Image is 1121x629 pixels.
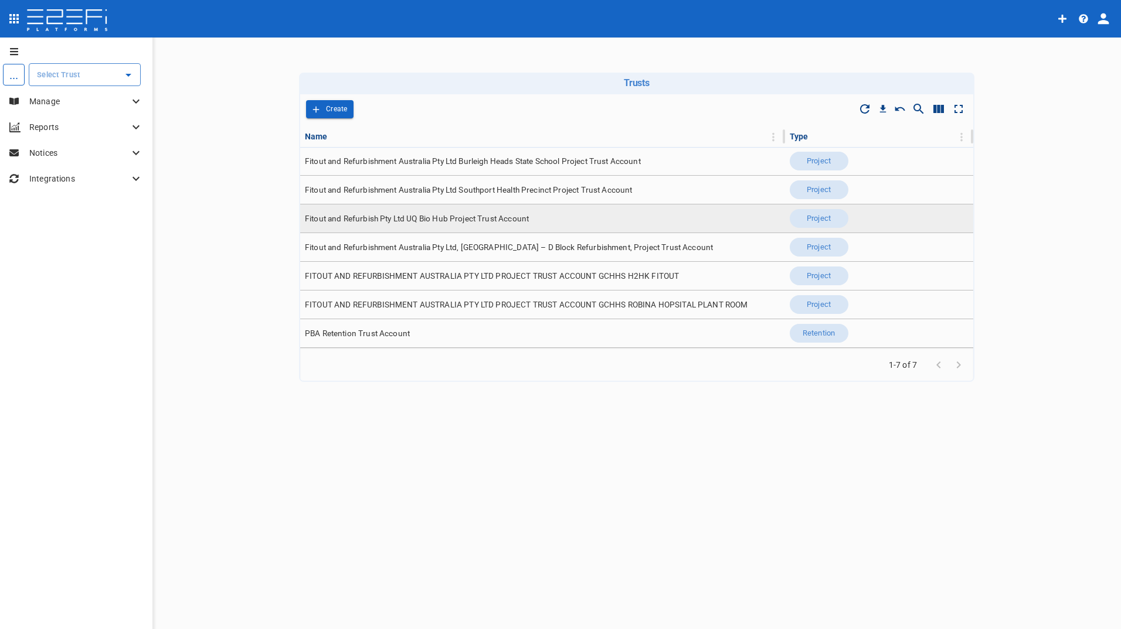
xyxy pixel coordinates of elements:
[29,121,129,133] p: Reports
[800,156,838,167] span: Project
[29,95,129,107] p: Manage
[34,69,118,81] input: Select Trust
[306,100,354,118] button: Create
[800,213,838,224] span: Project
[909,99,929,119] button: Show/Hide search
[305,299,748,310] span: FITOUT AND REFURBISHMENT AUSTRALIA PTY LTD PROJECT TRUST ACCOUNT GCHHS ROBINA HOPSITAL PLANT ROOM
[800,242,838,253] span: Project
[120,67,137,83] button: Open
[855,99,875,119] span: Refresh Data
[764,128,783,146] button: Column Actions
[29,147,129,159] p: Notices
[305,328,410,339] span: PBA Retention Trust Account
[875,101,891,117] button: Download CSV
[952,128,971,146] button: Column Actions
[800,299,838,310] span: Project
[800,271,838,282] span: Project
[305,184,633,196] span: Fitout and Refurbishment Australia Pty Ltd Southport Health Precinct Project Trust Account
[796,328,842,339] span: Retention
[29,173,129,184] p: Integrations
[305,129,328,143] div: Name
[304,77,970,88] h6: Trusts
[949,99,969,119] button: Toggle full screen
[3,64,25,86] div: ...
[800,184,838,196] span: Project
[305,242,713,253] span: Fitout and Refurbishment Australia Pty Ltd, [GEOGRAPHIC_DATA] – D Block Refurbishment, Project Tr...
[929,99,949,119] button: Show/Hide columns
[884,359,922,371] span: 1-7 of 7
[929,359,949,370] span: Go to previous page
[305,271,679,282] span: FITOUT AND REFURBISHMENT AUSTRALIA PTY LTD PROJECT TRUST ACCOUNT GCHHS H2HK FITOUT
[305,213,529,224] span: Fitout and Refurbish Pty Ltd UQ Bio Hub Project Trust Account
[891,100,909,118] button: Reset Sorting
[306,100,354,118] span: Add Trust
[326,102,348,116] p: Create
[305,156,641,167] span: Fitout and Refurbishment Australia Pty Ltd Burleigh Heads State School Project Trust Account
[790,129,809,143] div: Type
[949,359,969,370] span: Go to next page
